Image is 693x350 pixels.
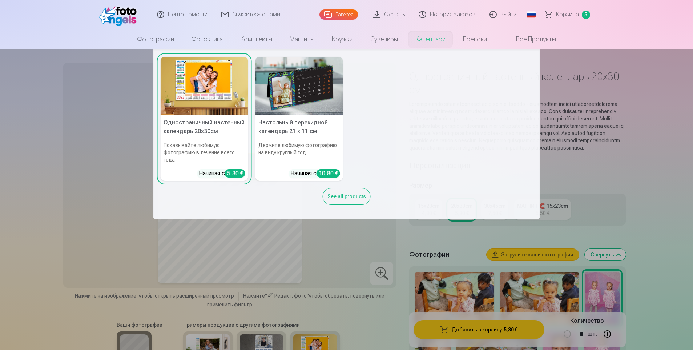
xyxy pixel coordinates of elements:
img: Настольный перекидной календарь 21 x 11 см [255,57,343,115]
div: 10,80 € [317,169,340,178]
a: Кружки [323,29,362,49]
a: Настольный перекидной календарь 21 x 11 смНастольный перекидной календарь 21 x 11 смДержите любим... [255,57,343,181]
a: Галерея [319,9,358,20]
div: Начиная с [290,169,340,178]
a: See all products [323,192,371,200]
a: Фотокнига [183,29,231,49]
h5: Настольный перекидной календарь 21 x 11 см [255,115,343,139]
span: 5 [582,11,590,19]
a: Магниты [281,29,323,49]
div: Начиная с [199,169,245,178]
span: Корзина [556,10,579,19]
a: Фотографии [129,29,183,49]
h6: Показывайте любимую фотографию в течение всего года [161,139,248,166]
img: Одностраничный настенный календарь 20x30см [161,57,248,115]
a: Все продукты [496,29,565,49]
h5: Одностраничный настенный календарь 20x30см [161,115,248,139]
img: /fa1 [99,3,141,26]
div: See all products [323,188,371,205]
a: Сувениры [362,29,407,49]
div: 5,30 € [225,169,245,178]
h6: Держите любимую фотографию на виду круглый год [255,139,343,166]
a: Брелоки [454,29,496,49]
a: Комплекты [231,29,281,49]
a: Одностраничный настенный календарь 20x30смОдностраничный настенный календарь 20x30смПоказывайте л... [161,57,248,181]
a: Календари [407,29,454,49]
